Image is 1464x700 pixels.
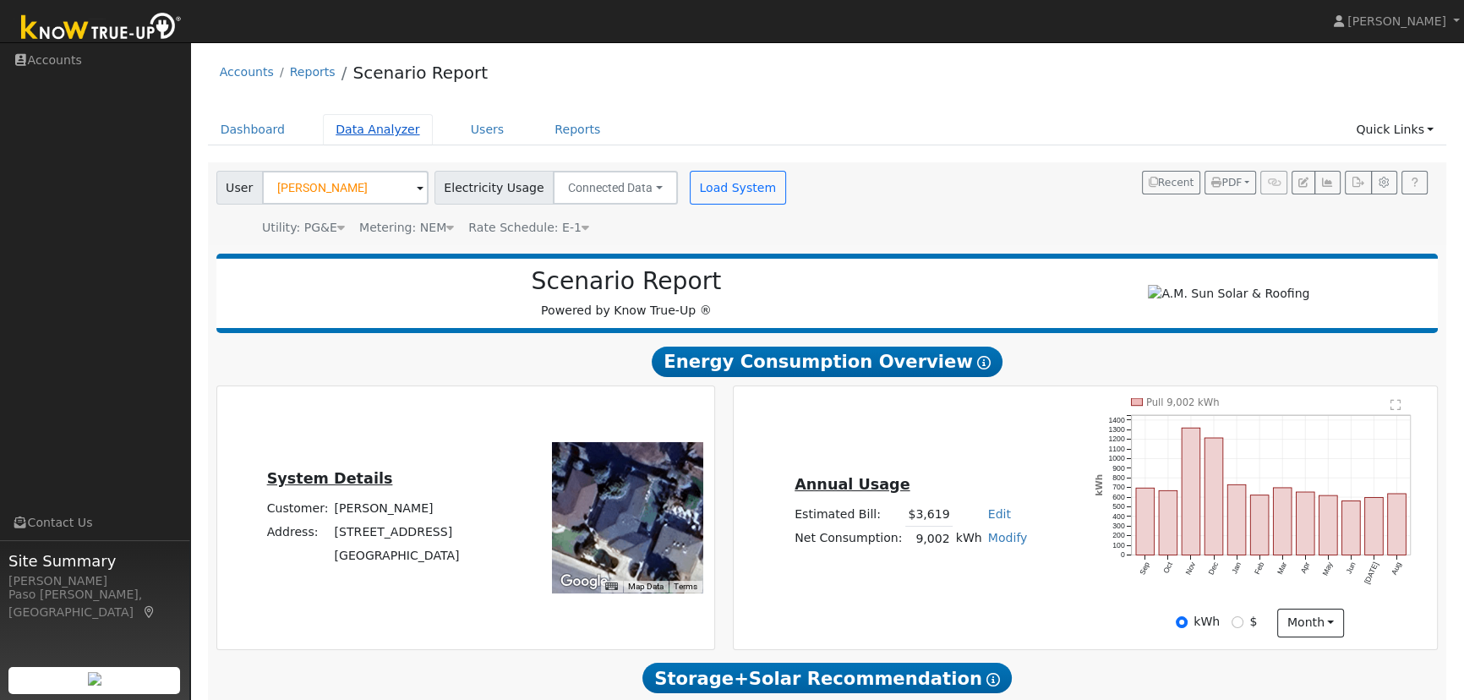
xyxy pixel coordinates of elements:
[792,527,905,551] td: Net Consumption:
[628,581,664,593] button: Map Data
[988,531,1028,544] a: Modify
[208,114,298,145] a: Dashboard
[1161,561,1174,575] text: Oct
[1182,428,1200,555] rect: onclick=""
[1112,532,1125,540] text: 200
[1142,171,1201,194] button: Recent
[977,356,991,369] i: Show Help
[8,586,181,621] div: Paso [PERSON_NAME], [GEOGRAPHIC_DATA]
[605,581,617,593] button: Keyboard shortcuts
[1159,490,1177,555] rect: onclick=""
[905,502,953,527] td: $3,619
[267,470,393,487] u: System Details
[1342,501,1361,555] rect: onclick=""
[1253,561,1265,576] text: Feb
[1391,399,1402,411] text: 
[1205,438,1223,555] rect: onclick=""
[1211,177,1242,189] span: PDF
[331,497,462,521] td: [PERSON_NAME]
[1347,14,1446,28] span: [PERSON_NAME]
[988,507,1011,521] a: Edit
[642,663,1011,693] span: Storage+Solar Recommendation
[1112,484,1125,492] text: 700
[1345,171,1371,194] button: Export Interval Data
[1112,493,1125,501] text: 600
[1205,171,1256,194] button: PDF
[1136,488,1155,555] rect: onclick=""
[690,171,786,205] button: Load System
[986,673,1000,686] i: Show Help
[792,502,905,527] td: Estimated Bill:
[323,114,433,145] a: Data Analyzer
[1183,561,1197,577] text: Nov
[264,497,331,521] td: Customer:
[1206,561,1220,577] text: Dec
[1299,561,1312,575] text: Apr
[13,9,190,47] img: Know True-Up
[1108,435,1124,443] text: 1200
[1296,492,1314,555] rect: onclick=""
[262,171,429,205] input: Select a User
[1273,488,1292,555] rect: onclick=""
[1112,473,1125,482] text: 800
[1108,445,1124,453] text: 1100
[1249,613,1257,631] label: $
[1365,498,1384,555] rect: onclick=""
[1277,609,1344,637] button: month
[1121,550,1125,559] text: 0
[556,571,612,593] a: Open this area in Google Maps (opens a new window)
[1320,561,1334,577] text: May
[905,527,953,551] td: 9,002
[1108,425,1124,434] text: 1300
[434,171,554,205] span: Electricity Usage
[1148,285,1309,303] img: A.M. Sun Solar & Roofing
[458,114,517,145] a: Users
[1112,464,1125,473] text: 900
[233,267,1019,296] h2: Scenario Report
[262,219,345,237] div: Utility: PG&E
[556,571,612,593] img: Google
[953,527,985,551] td: kWh
[225,267,1029,320] div: Powered by Know True-Up ®
[352,63,488,83] a: Scenario Report
[1363,561,1380,585] text: [DATE]
[652,347,1002,377] span: Energy Consumption Overview
[1345,561,1357,575] text: Jun
[331,521,462,544] td: [STREET_ADDRESS]
[1112,541,1125,550] text: 100
[1292,171,1315,194] button: Edit User
[264,521,331,544] td: Address:
[359,219,454,237] div: Metering: NEM
[542,114,613,145] a: Reports
[1112,512,1125,521] text: 400
[468,221,589,234] span: Alias: HE1
[1227,484,1246,555] rect: onclick=""
[216,171,263,205] span: User
[1314,171,1341,194] button: Multi-Series Graph
[142,605,157,619] a: Map
[1232,616,1243,628] input: $
[553,171,678,205] button: Connected Data
[8,572,181,590] div: [PERSON_NAME]
[1112,502,1125,511] text: 500
[1138,561,1151,576] text: Sep
[1390,561,1403,576] text: Aug
[331,544,462,568] td: [GEOGRAPHIC_DATA]
[1319,495,1338,555] rect: onclick=""
[88,672,101,686] img: retrieve
[1230,561,1243,575] text: Jan
[1401,171,1428,194] a: Help Link
[1250,495,1269,555] rect: onclick=""
[1276,561,1288,576] text: Mar
[1112,522,1125,530] text: 300
[220,65,274,79] a: Accounts
[1388,494,1407,555] rect: onclick=""
[795,476,910,493] u: Annual Usage
[1343,114,1446,145] a: Quick Links
[1194,613,1220,631] label: kWh
[8,550,181,572] span: Site Summary
[1108,416,1124,424] text: 1400
[1108,454,1124,462] text: 1000
[1093,474,1103,496] text: kWh
[1176,616,1188,628] input: kWh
